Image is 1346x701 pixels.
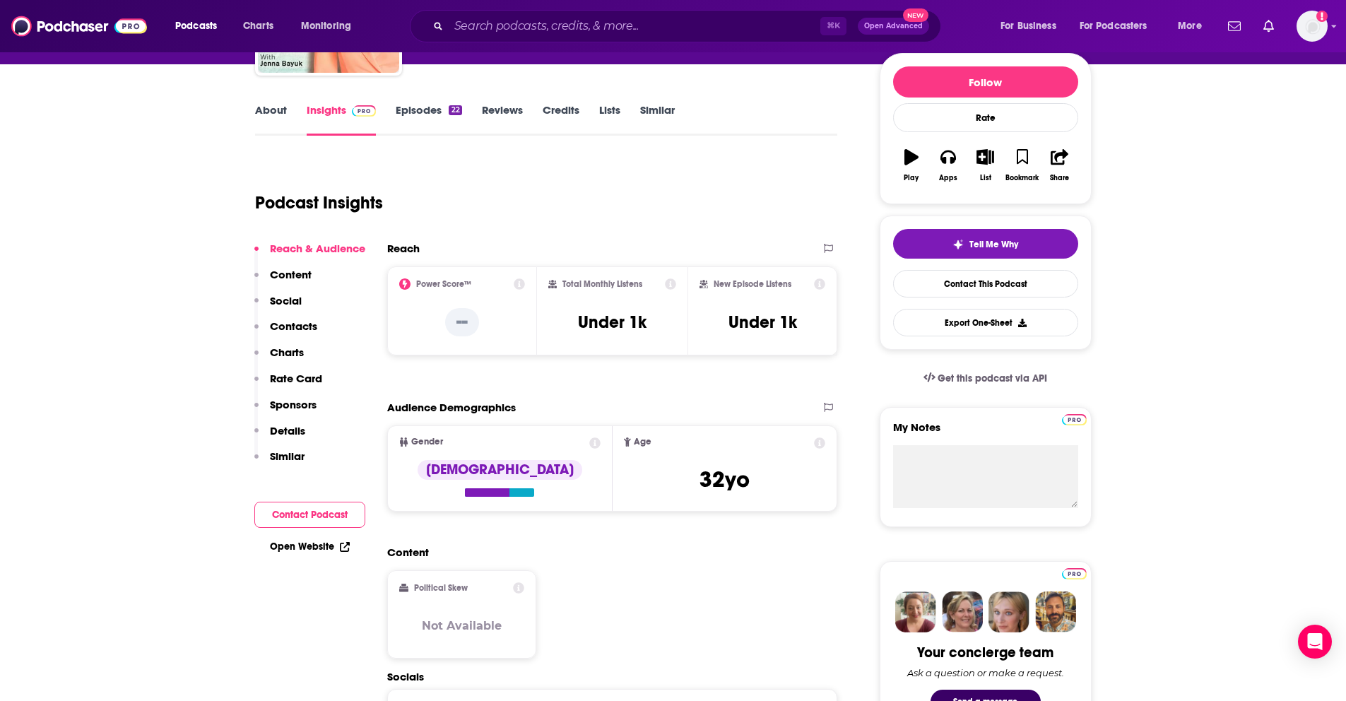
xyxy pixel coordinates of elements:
[270,319,317,333] p: Contacts
[938,372,1047,384] span: Get this podcast via API
[270,346,304,359] p: Charts
[893,309,1078,336] button: Export One-Sheet
[482,103,523,136] a: Reviews
[254,449,305,476] button: Similar
[893,140,930,191] button: Play
[967,140,1003,191] button: List
[578,312,647,333] h3: Under 1k
[980,174,991,182] div: List
[270,294,302,307] p: Social
[1297,11,1328,42] span: Logged in as amandalamPR
[1297,11,1328,42] img: User Profile
[449,15,820,37] input: Search podcasts, credits, & more...
[243,16,273,36] span: Charts
[255,103,287,136] a: About
[988,591,1029,632] img: Jules Profile
[893,229,1078,259] button: tell me why sparkleTell Me Why
[234,15,282,37] a: Charts
[939,174,957,182] div: Apps
[907,667,1064,678] div: Ask a question or make a request.
[1004,140,1041,191] button: Bookmark
[562,279,642,289] h2: Total Monthly Listens
[165,15,235,37] button: open menu
[714,279,791,289] h2: New Episode Listens
[1222,14,1246,38] a: Show notifications dropdown
[254,346,304,372] button: Charts
[254,398,317,424] button: Sponsors
[930,140,967,191] button: Apps
[904,174,919,182] div: Play
[893,420,1078,445] label: My Notes
[820,17,846,35] span: ⌘ K
[254,424,305,450] button: Details
[387,401,516,414] h2: Audience Demographics
[1080,16,1147,36] span: For Podcasters
[942,591,983,632] img: Barbara Profile
[396,103,461,136] a: Episodes22
[1062,568,1087,579] img: Podchaser Pro
[445,308,479,336] p: --
[254,242,365,268] button: Reach & Audience
[411,437,443,447] span: Gender
[270,242,365,255] p: Reach & Audience
[640,103,675,136] a: Similar
[599,103,620,136] a: Lists
[895,591,936,632] img: Sydney Profile
[634,437,651,447] span: Age
[387,670,838,683] h2: Socials
[387,546,827,559] h2: Content
[270,424,305,437] p: Details
[352,105,377,117] img: Podchaser Pro
[1005,174,1039,182] div: Bookmark
[1062,566,1087,579] a: Pro website
[254,268,312,294] button: Content
[1062,412,1087,425] a: Pro website
[903,8,928,22] span: New
[270,372,322,385] p: Rate Card
[1062,414,1087,425] img: Podchaser Pro
[301,16,351,36] span: Monitoring
[449,105,461,115] div: 22
[543,103,579,136] a: Credits
[893,66,1078,98] button: Follow
[11,13,147,40] img: Podchaser - Follow, Share and Rate Podcasts
[917,644,1053,661] div: Your concierge team
[270,398,317,411] p: Sponsors
[387,242,420,255] h2: Reach
[422,619,502,632] h3: Not Available
[1298,625,1332,659] div: Open Intercom Messenger
[1035,591,1076,632] img: Jon Profile
[893,270,1078,298] a: Contact This Podcast
[416,279,471,289] h2: Power Score™
[270,541,350,553] a: Open Website
[418,460,582,480] div: [DEMOGRAPHIC_DATA]
[1258,14,1280,38] a: Show notifications dropdown
[1168,15,1220,37] button: open menu
[254,294,302,320] button: Social
[291,15,370,37] button: open menu
[858,18,929,35] button: Open AdvancedNew
[1000,16,1056,36] span: For Business
[699,466,750,493] span: 32 yo
[175,16,217,36] span: Podcasts
[1316,11,1328,22] svg: Add a profile image
[912,361,1059,396] a: Get this podcast via API
[728,312,797,333] h3: Under 1k
[1070,15,1168,37] button: open menu
[254,372,322,398] button: Rate Card
[1297,11,1328,42] button: Show profile menu
[991,15,1074,37] button: open menu
[969,239,1018,250] span: Tell Me Why
[423,10,955,42] div: Search podcasts, credits, & more...
[1041,140,1078,191] button: Share
[270,449,305,463] p: Similar
[414,583,468,593] h2: Political Skew
[952,239,964,250] img: tell me why sparkle
[1178,16,1202,36] span: More
[893,103,1078,132] div: Rate
[254,502,365,528] button: Contact Podcast
[270,268,312,281] p: Content
[255,192,383,213] h1: Podcast Insights
[864,23,923,30] span: Open Advanced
